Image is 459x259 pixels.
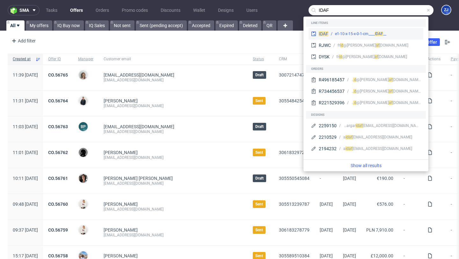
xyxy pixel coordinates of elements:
[319,77,345,83] div: R496185457
[353,100,356,105] span: id
[157,5,184,15] a: Discounts
[279,253,310,258] a: 305589510384
[442,5,451,14] figcaption: ZJ
[104,78,243,83] div: [EMAIL_ADDRESS][DOMAIN_NAME]
[188,20,214,31] a: Accepted
[66,5,87,15] a: Offers
[279,227,310,233] a: 306183278779
[343,253,356,258] span: [DATE]
[104,150,138,155] a: [PERSON_NAME]
[255,72,264,78] span: Draft
[79,226,88,234] img: Mari Fok
[377,176,393,181] span: €190.00
[343,227,356,233] span: [DATE]
[335,31,386,37] div: __e1-10-x-15-x-0-1-cm____
[319,100,345,106] div: R221529396
[306,162,426,169] a: Show all results
[351,100,389,106] div: [PERSON_NAME]@fr
[255,227,263,233] span: Sent
[104,103,243,108] div: [EMAIL_ADDRESS][DOMAIN_NAME]
[104,181,243,186] div: [EMAIL_ADDRESS][DOMAIN_NAME]
[104,227,138,233] a: [PERSON_NAME]
[319,134,337,140] div: 2210529
[104,56,243,62] span: Customer email
[343,123,359,129] div: margar
[42,5,61,15] a: Tasks
[79,122,88,131] figcaption: BP
[48,227,68,233] a: CO.56759
[279,150,310,155] a: 306183297264
[279,176,310,181] a: 305550545084
[343,146,349,152] div: a
[255,202,263,207] span: Sent
[320,202,333,207] span: [DATE]
[375,55,378,59] span: af
[306,65,426,73] div: Orders
[279,56,310,62] span: CRM
[104,233,243,238] div: [EMAIL_ADDRESS][DOMAIN_NAME]
[306,111,426,119] div: Designs
[349,134,412,140] div: [EMAIL_ADDRESS][DOMAIN_NAME]
[366,227,393,233] span: PLN 7,910.00
[353,78,356,82] span: id
[13,72,38,78] span: 11:39 [DATE]
[351,88,389,94] div: [PERSON_NAME]@fr
[319,145,337,152] div: 2194232
[13,253,38,258] span: 15:17 [DATE]
[343,176,356,181] span: [DATE]
[389,88,421,94] div: [DOMAIN_NAME]
[319,42,331,48] div: RJWC
[279,98,310,103] a: 305548425446
[389,77,421,83] div: [DOMAIN_NAME]
[320,227,333,233] span: [DATE]
[104,155,243,160] div: [EMAIL_ADDRESS][DOMAIN_NAME]
[6,20,25,31] a: All
[13,150,38,155] span: 11:01 [DATE]
[13,124,38,129] span: 11:03 [DATE]
[349,135,352,139] span: af
[13,227,38,233] span: 09:37 [DATE]
[255,176,264,181] span: Draft
[320,253,333,258] span: [DATE]
[376,42,408,48] div: [DOMAIN_NAME]
[13,202,38,207] span: 09:48 [DATE]
[353,89,356,93] span: id
[48,98,68,103] a: CO.56764
[104,98,138,103] a: [PERSON_NAME]
[104,124,174,129] span: [EMAIL_ADDRESS][DOMAIN_NAME]
[404,202,417,212] span: -
[104,176,173,181] a: [PERSON_NAME] [PERSON_NAME]
[78,56,93,62] span: Manager
[339,55,342,59] span: id
[404,176,417,186] span: -
[319,54,330,60] div: DYSK
[377,202,393,207] span: €576.00
[79,148,88,157] img: Dawid Urbanowicz
[243,5,261,15] a: Users
[48,150,68,155] a: CO.56762
[239,20,261,31] a: Deleted
[356,123,359,128] span: id
[189,5,209,15] a: Wallet
[338,42,376,48] div: [PERSON_NAME]@fr
[404,227,417,238] span: -
[346,146,349,151] span: id
[11,7,19,14] img: logo
[104,72,174,78] span: [EMAIL_ADDRESS][DOMAIN_NAME]
[340,43,343,48] span: id
[351,77,389,83] div: [PERSON_NAME]@fr
[389,100,392,105] span: af
[255,124,264,129] span: Draft
[104,129,243,134] div: [EMAIL_ADDRESS][DOMAIN_NAME]
[346,135,349,139] span: id
[375,32,383,36] span: IDAF
[9,36,37,46] div: Add filter
[306,19,426,27] div: Line items
[92,5,113,15] a: Orders
[13,56,33,62] span: Created at
[118,5,152,15] a: Promo codes
[48,202,68,207] a: CO.56760
[343,202,356,207] span: [DATE]
[359,123,362,128] span: af
[13,98,38,103] span: 11:31 [DATE]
